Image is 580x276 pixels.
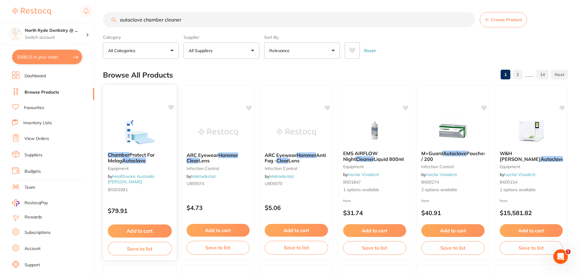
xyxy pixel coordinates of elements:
span: Protect For Melag [108,152,155,164]
a: Dashboard [25,73,46,79]
a: 1 [501,68,510,81]
a: Ivoclar Vivadent [348,172,379,177]
span: by [265,174,293,179]
span: by [187,174,215,179]
a: Account [25,246,41,252]
em: Autoclave [541,156,564,162]
a: Browse Products [25,89,59,95]
img: North Ryde Dentistry @ Macquarie Park [9,28,22,40]
a: Inventory Lists [23,120,52,126]
span: EMS AIRFLOW Night [343,150,378,162]
span: RestocqPay [25,200,48,206]
span: from [500,198,508,203]
em: Autoclave [443,150,466,156]
img: M+Guard Autoclave Pouches / 200 [433,115,472,146]
img: EMS AIRFLOW Night Cleaner Liquid 800ml [355,115,394,146]
b: ARC Eyewear Hammer Anti Fog - Clear Lens [265,152,328,164]
a: Rewards [25,214,42,220]
p: $5.06 [265,204,328,211]
span: Create Product [491,17,522,22]
em: Hammer [297,152,316,158]
b: W&H Lisa Autoclave Steriliser [500,151,563,162]
p: ...... [525,71,534,78]
span: Liquid 800ml [374,156,404,162]
label: Supplier [184,35,259,40]
span: Pouches / 200 [421,150,486,162]
input: Search Products [103,12,475,27]
b: EMS AIRFLOW Night Cleaner Liquid 800ml [343,151,406,162]
span: 2 options available [421,187,485,193]
span: by [108,174,154,185]
img: Restocq Logo [12,8,51,15]
em: Cleaner [356,156,374,162]
span: ARC Eyewear [265,152,297,158]
button: All Suppliers [184,42,259,59]
a: RestocqPay [12,199,48,206]
a: Support [25,262,40,268]
p: $40.91 [421,209,485,216]
a: Suppliers [25,152,42,158]
button: Add to cart [187,224,250,237]
em: Chamber [108,152,129,158]
span: M+Guard [421,150,443,156]
button: Add to cart [108,224,172,238]
span: Lens [289,158,300,164]
a: Budgets [25,168,41,175]
span: 1 options available [343,187,406,193]
span: 1 [566,249,571,254]
b: Chamber Protect For Melag Autoclave [108,152,172,163]
small: infection control [187,166,250,171]
a: Subscriptions [25,230,51,236]
button: Reset [362,42,377,59]
p: $31.74 [343,209,406,216]
span: U900070 [265,181,282,186]
p: All Suppliers [189,48,215,54]
button: Save to list [500,241,563,254]
small: infection control [421,164,485,169]
p: Relevance [269,48,292,54]
button: Create Product [480,12,527,27]
span: U900074 [187,181,204,186]
em: Autoclave [122,158,146,164]
small: equipment [500,164,563,169]
span: from [343,198,351,203]
button: Relevance [264,42,340,59]
iframe: Intercom live chat [553,249,568,264]
p: All Categories [108,48,138,54]
button: Add to cart [343,224,406,237]
button: Add to cart [500,224,563,237]
em: Clear [277,158,289,164]
p: $4.73 [187,204,250,211]
a: Ivoclar Vivadent [426,172,457,177]
a: Matrixdental [269,174,293,179]
button: All Categories [103,42,179,59]
b: M+Guard Autoclave Pouches / 200 [421,151,485,162]
span: B601847 [343,179,361,185]
em: Hammer [218,152,238,158]
a: Healthware Australia [PERSON_NAME] [108,174,154,185]
img: ARC Eyewear Hammer Anti Fog - Clear Lens [277,117,316,148]
span: ARC Eyewear [187,152,218,158]
span: by [343,172,379,177]
small: Equipment [108,166,172,171]
label: Sort By [264,35,340,40]
span: W&H [PERSON_NAME] [500,150,541,162]
img: RestocqPay [12,199,19,206]
a: View Orders [25,136,49,142]
span: Anti Fog - [265,152,326,164]
button: Save to list [108,242,172,255]
b: ARC Eyewear Hammer Clear Lens [187,152,250,164]
a: Team [25,185,35,191]
button: Add to cart [421,224,485,237]
img: ARC Eyewear Hammer Clear Lens [198,117,238,148]
a: Favourites [24,105,44,111]
span: from [421,198,429,203]
span: Lens [199,158,210,164]
em: Clear [187,158,199,164]
span: by [500,172,535,177]
span: B600274 [421,179,439,185]
span: 2 options available [500,187,563,193]
p: $79.91 [108,207,172,214]
span: by [421,172,457,177]
button: Save to list [265,241,328,254]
